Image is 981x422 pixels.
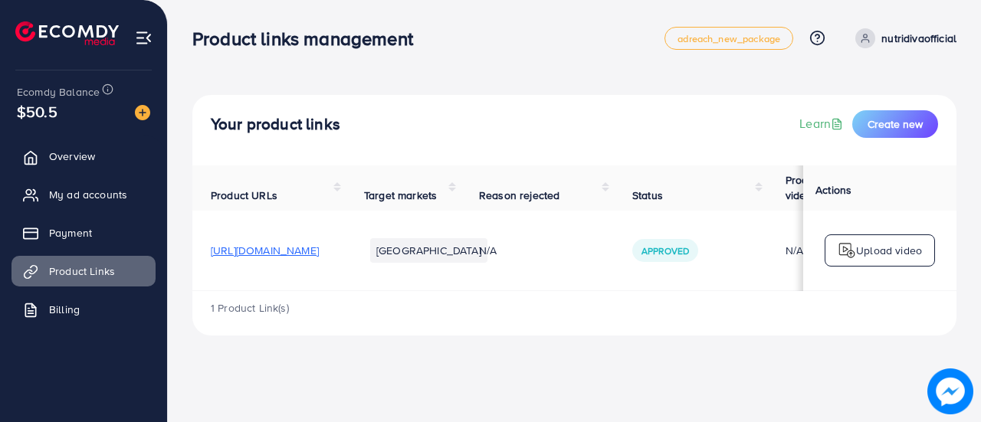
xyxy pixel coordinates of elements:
img: logo [15,21,119,45]
span: Status [632,188,663,203]
span: Payment [49,225,92,240]
a: nutridivaofficial [849,28,956,48]
span: Billing [49,302,80,317]
span: Create new [868,116,923,132]
span: N/A [479,243,497,258]
img: image [135,105,150,120]
a: adreach_new_package [664,27,793,50]
p: nutridivaofficial [881,29,956,47]
div: N/A [786,243,823,258]
span: Product URLs [211,188,277,203]
a: Learn [799,115,846,132]
span: My ad accounts [49,187,127,202]
span: Target markets [364,188,437,203]
img: logo [838,241,856,260]
span: 1 Product Link(s) [211,300,289,316]
span: Overview [49,149,95,164]
a: Product Links [11,256,156,286]
span: Product video [786,172,823,203]
span: adreach_new_package [678,34,780,44]
h4: Your product links [211,115,340,134]
span: Ecomdy Balance [17,84,100,100]
img: image [927,368,973,414]
span: Product Links [49,263,115,279]
span: Reason rejected [479,188,559,203]
li: [GEOGRAPHIC_DATA] [370,238,487,263]
button: Create new [852,110,938,138]
a: Payment [11,218,156,248]
a: Overview [11,141,156,172]
img: menu [135,29,153,47]
p: Upload video [856,241,922,260]
a: My ad accounts [11,179,156,210]
h3: Product links management [192,28,425,50]
span: Approved [641,244,689,257]
span: [URL][DOMAIN_NAME] [211,243,319,258]
a: Billing [11,294,156,325]
span: $50.5 [17,100,57,123]
span: Actions [815,182,851,198]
